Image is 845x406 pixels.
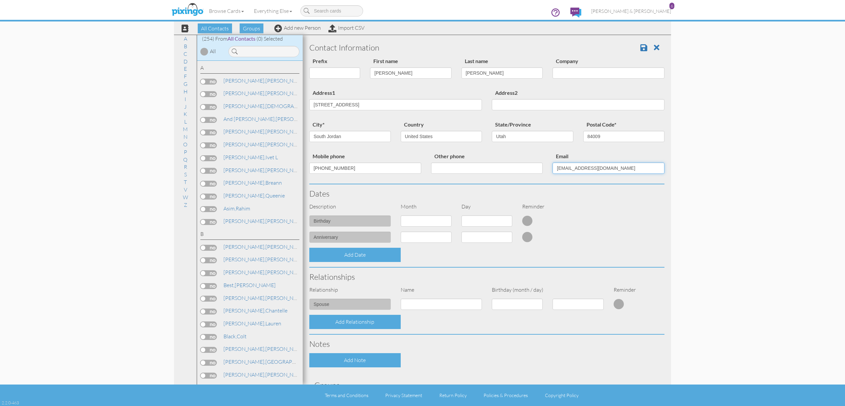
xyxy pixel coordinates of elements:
[249,3,297,19] a: Everything Else
[181,186,190,194] a: V
[570,8,581,18] img: comments.svg
[223,167,265,173] span: [PERSON_NAME],
[256,35,283,42] span: (0) Selected
[309,152,348,161] label: Mobile phone
[223,179,265,186] span: [PERSON_NAME],
[240,23,263,33] span: Groups
[325,392,368,398] a: Terms and Conditions
[181,95,189,103] a: I
[180,80,191,88] a: G
[309,89,338,97] label: Address1
[181,163,190,171] a: R
[181,148,190,156] a: P
[586,3,676,19] a: [PERSON_NAME] & [PERSON_NAME] 6
[370,57,401,66] label: First name
[181,103,190,111] a: J
[223,205,236,212] span: Asim,
[223,89,307,97] a: [PERSON_NAME]
[328,24,364,31] a: Import CSV
[223,345,307,353] a: [PERSON_NAME]
[223,371,265,378] span: [PERSON_NAME],
[223,269,265,276] span: [PERSON_NAME],
[223,243,265,250] span: [PERSON_NAME],
[309,189,664,198] h3: Dates
[309,299,391,310] input: (e.g. Friend, Daughter)
[223,295,265,301] span: [PERSON_NAME],
[492,120,534,129] label: State/Province
[461,57,491,66] label: Last name
[223,128,265,135] span: [PERSON_NAME],
[456,203,517,210] div: Day
[210,48,216,55] div: All
[583,120,620,129] label: Postal Code*
[180,110,190,118] a: K
[223,154,265,161] span: [PERSON_NAME],
[200,64,299,74] div: A
[274,24,321,31] a: Add new Person
[223,218,265,224] span: [PERSON_NAME],
[309,353,401,367] div: Add Note
[304,286,396,294] div: Relationship
[401,120,427,129] label: Country
[181,201,190,209] a: Z
[223,320,265,327] span: [PERSON_NAME],
[223,115,364,123] a: [PERSON_NAME]
[309,315,401,329] div: Add Relationship
[309,340,664,348] h3: Notes
[223,268,307,276] a: [PERSON_NAME]
[180,193,191,201] a: W
[223,371,307,379] a: [PERSON_NAME]
[545,392,579,398] a: Copyright Policy
[669,3,674,9] div: 6
[180,140,191,148] a: O
[553,152,572,161] label: Email
[223,166,307,174] a: [PERSON_NAME]
[309,248,401,262] div: Add Date
[223,358,319,366] a: [GEOGRAPHIC_DATA]
[223,294,307,302] a: [PERSON_NAME]
[2,400,19,406] div: 2.2.0-463
[181,170,190,178] a: S
[223,90,265,96] span: [PERSON_NAME],
[181,65,190,73] a: E
[492,89,521,97] label: Address2
[223,358,265,365] span: [PERSON_NAME],
[223,179,283,187] a: Breann
[223,128,307,135] a: [PERSON_NAME]
[223,192,265,199] span: [PERSON_NAME],
[181,178,190,186] a: T
[223,102,323,110] a: [DEMOGRAPHIC_DATA]
[223,307,265,314] span: [PERSON_NAME],
[180,156,191,164] a: Q
[181,72,190,80] a: F
[227,35,255,42] span: All Contacts
[223,282,235,288] span: Best,
[517,203,578,210] div: Reminder
[223,346,265,352] span: [PERSON_NAME],
[431,152,468,161] label: Other phone
[223,77,307,85] a: [PERSON_NAME]
[484,392,528,398] a: Policies & Procedures
[309,120,328,129] label: city*
[180,88,191,95] a: H
[170,2,205,18] img: pixingo logo
[180,57,191,65] a: D
[314,381,659,389] h3: Groups
[223,141,265,148] span: [PERSON_NAME],
[223,243,307,251] a: [PERSON_NAME]
[304,203,396,210] div: Description
[309,273,664,281] h3: Relationships
[223,384,265,390] span: [PERSON_NAME],
[180,133,191,141] a: N
[223,204,251,212] a: Rahim
[385,392,422,398] a: Privacy Statement
[223,77,265,84] span: [PERSON_NAME],
[487,286,609,294] div: Birthday (month / day)
[223,103,265,109] span: [PERSON_NAME],
[181,35,190,43] a: A
[223,333,237,340] span: Black,
[223,153,279,161] a: Ivet L
[223,217,307,225] a: [PERSON_NAME]
[181,42,190,50] a: B
[553,57,582,66] label: Company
